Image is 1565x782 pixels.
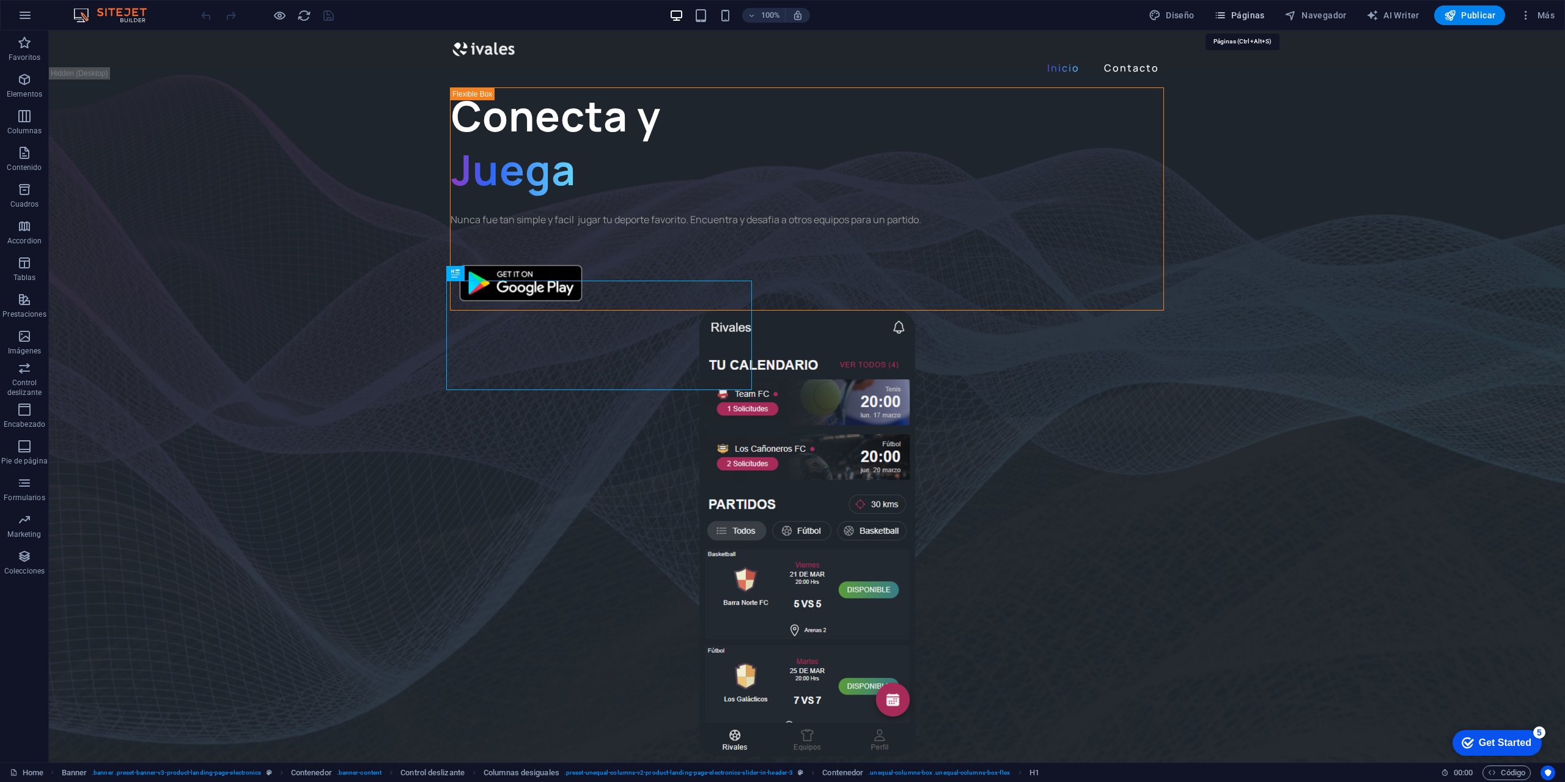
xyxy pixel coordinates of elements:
p: Encabezado [4,419,45,429]
h6: Tiempo de la sesión [1441,765,1473,780]
span: . banner .preset-banner-v3-product-landing-page-electronics [92,765,261,780]
span: Haz clic para seleccionar y doble clic para editar [291,765,332,780]
span: . banner-content [337,765,381,780]
p: Colecciones [4,566,45,576]
nav: breadcrumb [62,765,1039,780]
i: Este elemento es un preajuste personalizable [267,769,272,776]
i: Volver a cargar página [297,9,311,23]
span: : [1462,768,1464,777]
button: Navegador [1280,6,1352,25]
div: 5 [90,2,103,15]
button: Diseño [1144,6,1199,25]
span: Haz clic para seleccionar y doble clic para editar [1029,765,1039,780]
p: Tablas [13,273,36,282]
p: Marketing [7,529,41,539]
button: Páginas [1209,6,1270,25]
button: reload [296,8,311,23]
p: Prestaciones [2,309,46,319]
span: Haz clic para seleccionar y doble clic para editar [62,765,87,780]
button: Código [1482,765,1531,780]
span: Haz clic para seleccionar y doble clic para editar [484,765,559,780]
button: Usercentrics [1541,765,1555,780]
span: AI Writer [1366,9,1420,21]
a: Haz clic para cancelar la selección y doble clic para abrir páginas [10,765,43,780]
span: Navegador [1284,9,1347,21]
button: Más [1515,6,1559,25]
div: 1/3 [401,57,1115,726]
i: Este elemento es un preajuste personalizable [798,769,803,776]
p: Elementos [7,89,42,99]
span: Diseño [1149,9,1195,21]
i: Al redimensionar, ajustar el nivel de zoom automáticamente para ajustarse al dispositivo elegido. [792,10,803,21]
p: Contenido [7,163,42,172]
img: Editor Logo [70,8,162,23]
span: . preset-unequal-columns-v2-product-landing-page-electronics-slider-in-header-3 [564,765,793,780]
p: Imágenes [8,346,41,356]
button: Haz clic para salir del modo de previsualización y seguir editando [272,8,287,23]
span: Haz clic para seleccionar y doble clic para editar [822,765,863,780]
p: Formularios [4,493,45,503]
p: Columnas [7,126,42,136]
p: Cuadros [10,199,39,209]
div: Get Started [36,13,89,24]
span: Código [1488,765,1525,780]
span: . unequal-columns-box .unequal-columns-box-flex [868,765,1010,780]
button: AI Writer [1361,6,1424,25]
span: Más [1520,9,1555,21]
span: Publicar [1444,9,1496,21]
p: Accordion [7,236,42,246]
div: Diseño (Ctrl+Alt+Y) [1144,6,1199,25]
span: Haz clic para seleccionar y doble clic para editar [400,765,465,780]
button: Publicar [1434,6,1506,25]
div: Get Started 5 items remaining, 0% complete [10,6,99,32]
h6: 100% [760,8,780,23]
p: Pie de página [1,456,47,466]
span: 00 00 [1454,765,1473,780]
span: Páginas [1214,9,1265,21]
button: 100% [742,8,786,23]
p: Favoritos [9,53,40,62]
